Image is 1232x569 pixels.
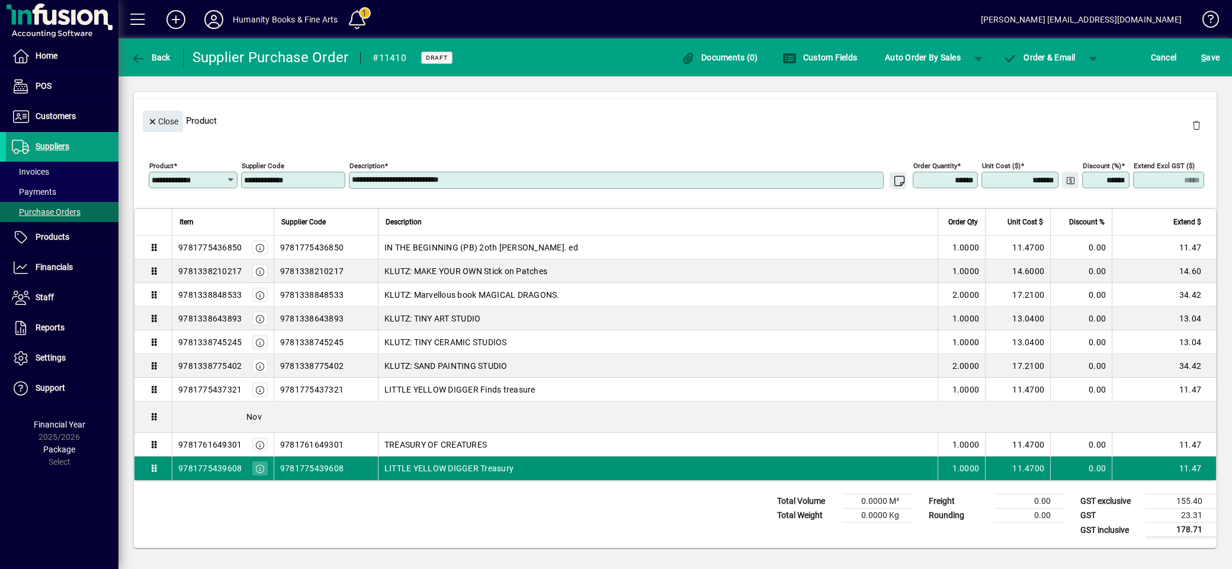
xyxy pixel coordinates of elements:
td: 17.2100 [985,283,1050,307]
td: 1.0000 [938,259,985,283]
span: Custom Fields [782,53,857,62]
span: Package [43,445,75,454]
td: Freight [923,494,994,509]
div: Humanity Books & Fine Arts [233,10,338,29]
span: Purchase Orders [12,207,81,217]
td: 0.00 [1050,354,1112,378]
button: Documents (0) [678,47,761,68]
div: 9781338210217 [178,265,242,277]
a: Home [6,41,118,71]
td: Total Volume [771,494,842,509]
span: Settings [36,353,66,362]
td: 1.0000 [938,330,985,354]
td: 0.00 [994,509,1065,523]
a: Financials [6,253,118,282]
span: Description [386,216,422,229]
div: 9781761649301 [178,439,242,451]
td: 155.40 [1146,494,1217,509]
td: 11.4700 [985,457,1050,480]
div: Nov [172,401,1216,432]
td: 9781338775402 [274,354,378,378]
td: 2.0000 [938,283,985,307]
a: Purchase Orders [6,202,118,222]
td: 0.00 [1050,433,1112,457]
a: Reports [6,313,118,343]
span: Auto Order By Sales [885,48,961,67]
mat-label: Unit Cost ($) [982,162,1021,170]
div: [PERSON_NAME] [EMAIL_ADDRESS][DOMAIN_NAME] [981,10,1182,29]
td: 1.0000 [938,236,985,259]
td: 9781338848533 [274,283,378,307]
div: 9781338745245 [178,336,242,348]
span: KLUTZ: SAND PAINTING STUDIO [384,360,508,372]
a: POS [6,72,118,101]
td: 9781338643893 [274,307,378,330]
span: LITTLE YELLOW DIGGER Finds treasure [384,384,535,396]
button: Delete [1182,111,1211,139]
button: Add [157,9,195,30]
td: 0.00 [1050,378,1112,401]
td: 0.0000 M³ [842,494,913,509]
td: 14.60 [1112,259,1216,283]
span: LITTLE YELLOW DIGGER Treasury [384,462,514,474]
mat-label: Product [149,162,174,170]
td: 34.42 [1112,354,1216,378]
span: Home [36,51,57,60]
a: Invoices [6,162,118,182]
td: 11.47 [1112,457,1216,480]
button: Custom Fields [779,47,860,68]
button: Change Price Levels [1062,172,1079,188]
div: Supplier Purchase Order [192,48,349,67]
span: Extend $ [1173,216,1201,229]
span: Close [147,112,178,131]
td: 9781761649301 [274,433,378,457]
span: Financial Year [34,420,85,429]
div: 9781338848533 [178,289,242,301]
td: 34.42 [1112,283,1216,307]
mat-label: Supplier Code [242,162,284,170]
div: 9781338643893 [178,313,242,324]
app-page-header-button: Back [118,47,184,68]
mat-label: Extend excl GST ($) [1134,162,1195,170]
span: Discount % [1069,216,1105,229]
td: GST inclusive [1074,523,1146,538]
td: 0.00 [1050,307,1112,330]
span: Payments [12,187,56,197]
a: Knowledge Base [1193,2,1217,41]
td: 14.6000 [985,259,1050,283]
button: Auto Order By Sales [879,47,967,68]
button: Cancel [1148,47,1180,68]
td: 23.31 [1146,509,1217,523]
a: Payments [6,182,118,202]
span: Support [36,383,65,393]
button: Close [143,111,183,132]
td: 9781338745245 [274,330,378,354]
span: Supplier Code [281,216,326,229]
td: GST [1074,509,1146,523]
div: 9781775439608 [178,462,242,474]
a: Customers [6,102,118,131]
td: 0.00 [994,494,1065,509]
mat-label: Discount (%) [1083,162,1121,170]
span: Suppliers [36,142,69,151]
td: 0.00 [1050,259,1112,283]
span: KLUTZ: MAKE YOUR OWN Stick on Patches [384,265,547,277]
span: TREASURY OF CREATURES [384,439,487,451]
span: Unit Cost $ [1008,216,1043,229]
a: Settings [6,343,118,373]
td: 11.47 [1112,236,1216,259]
td: 11.47 [1112,433,1216,457]
td: 11.4700 [985,378,1050,401]
td: 11.47 [1112,378,1216,401]
span: Customers [36,111,76,121]
div: 9781775437321 [178,384,242,396]
div: 9781775436850 [178,242,242,253]
td: 9781775439608 [274,457,378,480]
app-page-header-button: Delete [1182,120,1211,130]
span: KLUTZ: TINY CERAMIC STUDIOS [384,336,507,348]
app-page-header-button: Close [140,115,186,126]
span: Financials [36,262,73,272]
mat-label: Description [349,162,384,170]
td: 0.0000 Kg [842,509,913,523]
td: 9781775437321 [274,378,378,401]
